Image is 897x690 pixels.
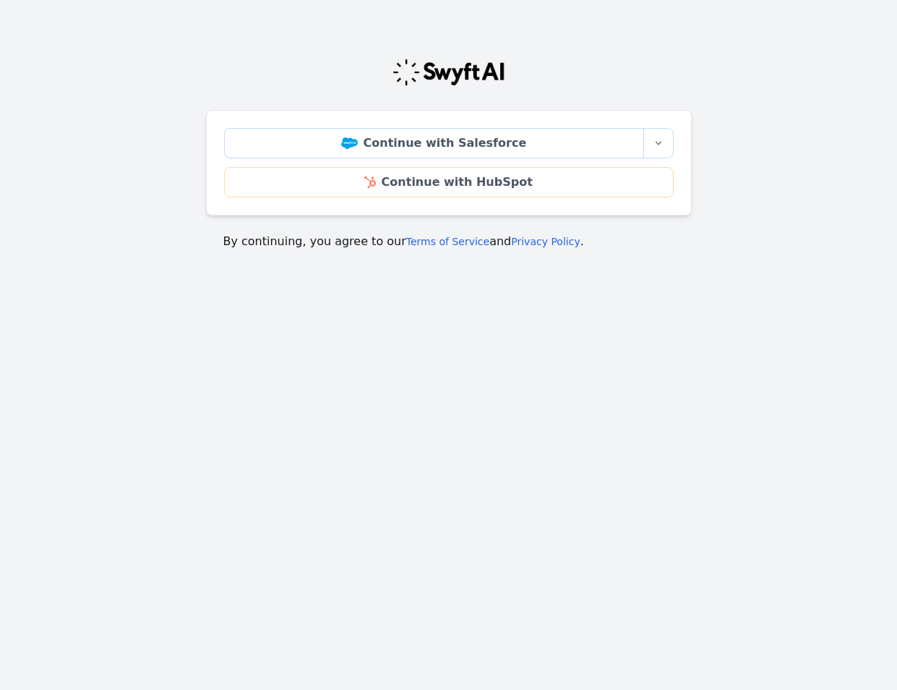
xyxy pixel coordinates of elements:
a: Privacy Policy [511,236,580,247]
img: Swyft Logo [392,58,506,87]
img: HubSpot [364,176,375,188]
img: Salesforce [341,137,358,149]
a: Continue with HubSpot [224,167,674,197]
a: Terms of Service [406,236,489,247]
a: Continue with Salesforce [224,128,644,158]
p: By continuing, you agree to our and . [223,233,674,250]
